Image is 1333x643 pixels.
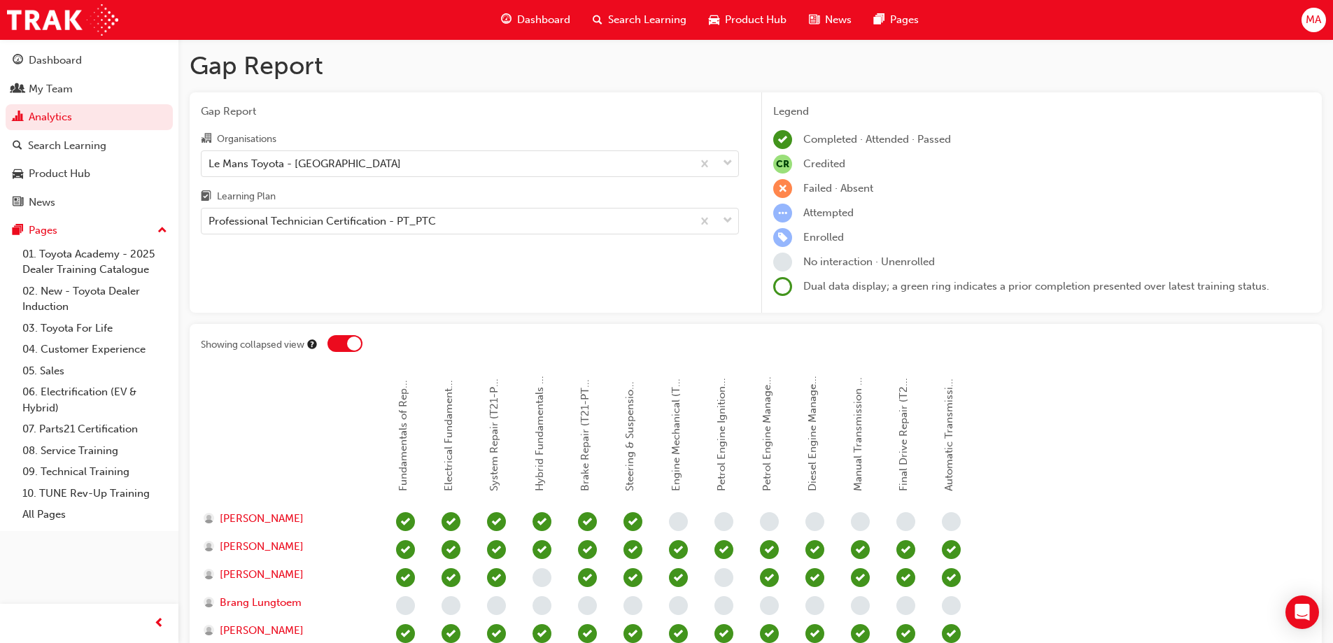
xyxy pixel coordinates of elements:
a: Analytics [6,104,173,130]
a: [PERSON_NAME] [204,539,369,555]
span: learningRecordVerb_COMPLETE-icon [669,568,688,587]
span: down-icon [723,212,733,230]
span: guage-icon [13,55,23,67]
span: learningRecordVerb_ENROLL-icon [773,228,792,247]
span: learningRecordVerb_NONE-icon [623,596,642,615]
span: learningRecordVerb_COMPLETE-icon [760,568,779,587]
span: learningRecordVerb_NONE-icon [533,596,551,615]
span: Completed · Attended · Passed [803,133,951,146]
span: learningRecordVerb_COMPLETE-icon [942,624,961,643]
a: Product Hub [6,161,173,187]
div: Dashboard [29,52,82,69]
span: learningRecordVerb_COMPLETE-icon [805,568,824,587]
span: learningRecordVerb_COMPLETE-icon [396,540,415,559]
span: learningRecordVerb_COMPLETE-icon [805,624,824,643]
span: [PERSON_NAME] [220,511,304,527]
span: learningRecordVerb_COMPLETE-icon [396,512,415,531]
span: learningRecordVerb_NONE-icon [669,512,688,531]
span: learningRecordVerb_NONE-icon [396,596,415,615]
span: learningRecordVerb_NONE-icon [487,596,506,615]
span: search-icon [13,140,22,153]
span: news-icon [809,11,819,29]
span: learningRecordVerb_COMPLETE-icon [896,568,915,587]
span: learningplan-icon [201,191,211,204]
a: Search Learning [6,133,173,159]
span: organisation-icon [201,133,211,146]
span: down-icon [723,155,733,173]
span: learningRecordVerb_COMPLETE-icon [487,540,506,559]
span: learningRecordVerb_COMPLETE-icon [851,624,870,643]
span: learningRecordVerb_COMPLETE-icon [805,540,824,559]
span: learningRecordVerb_COMPLETE-icon [714,540,733,559]
span: learningRecordVerb_COMPLETE-icon [533,624,551,643]
span: learningRecordVerb_NONE-icon [578,596,597,615]
span: learningRecordVerb_NONE-icon [773,253,792,271]
span: learningRecordVerb_NONE-icon [760,596,779,615]
span: learningRecordVerb_COMPLETE-icon [578,624,597,643]
div: Learning Plan [217,190,276,204]
div: News [29,195,55,211]
a: news-iconNews [798,6,863,34]
a: Brang Lungtoem [204,595,369,611]
button: Pages [6,218,173,243]
a: Trak [7,4,118,36]
span: learningRecordVerb_NONE-icon [851,596,870,615]
span: learningRecordVerb_NONE-icon [851,512,870,531]
span: learningRecordVerb_COMPLETE-icon [773,130,792,149]
a: [PERSON_NAME] [204,623,369,639]
span: learningRecordVerb_COMPLETE-icon [578,568,597,587]
span: MA [1306,12,1321,28]
span: learningRecordVerb_COMPLETE-icon [442,512,460,531]
span: learningRecordVerb_COMPLETE-icon [533,512,551,531]
span: null-icon [773,155,792,174]
span: learningRecordVerb_NONE-icon [896,512,915,531]
a: 04. Customer Experience [17,339,173,360]
span: car-icon [13,168,23,181]
span: learningRecordVerb_COMPLETE-icon [942,540,961,559]
div: Professional Technician Certification - PT_PTC [209,213,436,229]
span: learningRecordVerb_COMPLETE-icon [442,624,460,643]
span: learningRecordVerb_COMPLETE-icon [578,512,597,531]
span: [PERSON_NAME] [220,623,304,639]
span: learningRecordVerb_NONE-icon [896,596,915,615]
span: learningRecordVerb_NONE-icon [533,568,551,587]
a: 06. Electrification (EV & Hybrid) [17,381,173,418]
a: All Pages [17,504,173,525]
div: Pages [29,222,57,239]
span: learningRecordVerb_COMPLETE-icon [396,568,415,587]
span: learningRecordVerb_COMPLETE-icon [760,540,779,559]
span: car-icon [709,11,719,29]
span: learningRecordVerb_NONE-icon [942,512,961,531]
span: Gap Report [201,104,739,120]
span: learningRecordVerb_NONE-icon [714,512,733,531]
span: Brang Lungtoem [220,595,302,611]
span: Enrolled [803,231,844,243]
span: learningRecordVerb_COMPLETE-icon [851,540,870,559]
span: Failed · Absent [803,182,873,195]
span: learningRecordVerb_COMPLETE-icon [487,512,506,531]
span: learningRecordVerb_NONE-icon [760,512,779,531]
span: pages-icon [874,11,884,29]
span: learningRecordVerb_NONE-icon [714,568,733,587]
span: learningRecordVerb_FAIL-icon [773,179,792,198]
a: My Team [6,76,173,102]
span: pages-icon [13,225,23,237]
a: 08. Service Training [17,440,173,462]
div: Organisations [217,132,276,146]
span: search-icon [593,11,602,29]
span: learningRecordVerb_COMPLETE-icon [896,540,915,559]
span: Dual data display; a green ring indicates a prior completion presented over latest training status. [803,280,1269,292]
span: News [825,12,852,28]
div: Tooltip anchor [306,338,318,351]
span: news-icon [13,197,23,209]
span: learningRecordVerb_NONE-icon [805,596,824,615]
span: learningRecordVerb_COMPLETE-icon [896,624,915,643]
a: News [6,190,173,215]
span: learningRecordVerb_COMPLETE-icon [669,540,688,559]
span: learningRecordVerb_COMPLETE-icon [487,568,506,587]
span: guage-icon [501,11,512,29]
span: up-icon [157,222,167,240]
a: 02. New - Toyota Dealer Induction [17,281,173,318]
span: learningRecordVerb_NONE-icon [669,596,688,615]
a: 09. Technical Training [17,461,173,483]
